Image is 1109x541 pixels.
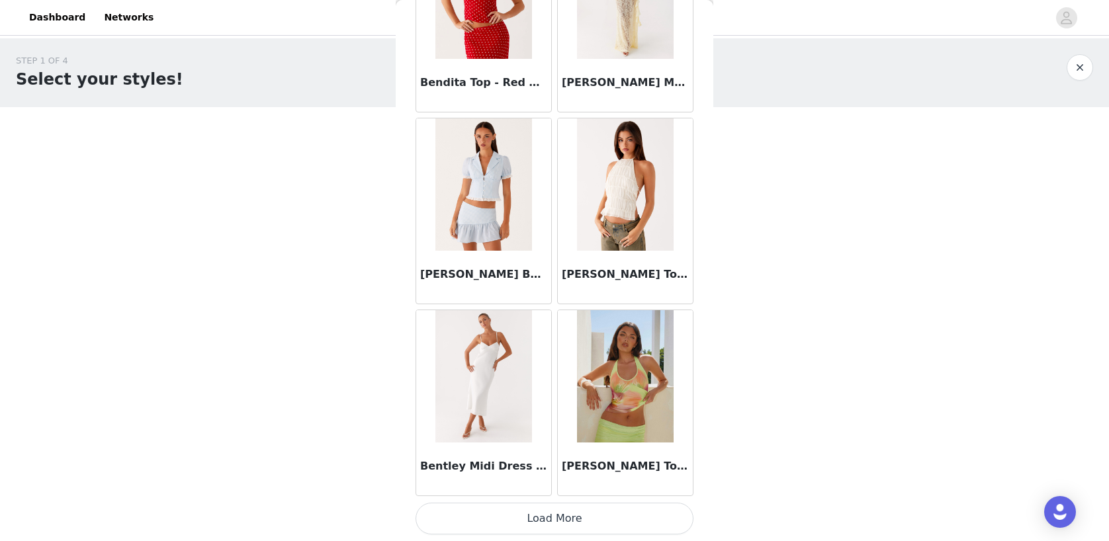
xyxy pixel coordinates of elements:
[420,75,547,91] h3: Bendita Top - Red Polka Dot
[435,310,531,442] img: Bentley Midi Dress - White
[577,118,673,251] img: Bennie Halter Top - Ivory
[1060,7,1073,28] div: avatar
[420,267,547,282] h3: [PERSON_NAME] Button Up Top - Blue White Stripe
[562,267,689,282] h3: [PERSON_NAME] Top - Ivory
[416,503,693,534] button: Load More
[562,75,689,91] h3: [PERSON_NAME] Maxi Dress - Yellow
[420,458,547,474] h3: Bentley Midi Dress - White
[435,118,531,251] img: Bennett Button Up Top - Blue White Stripe
[16,54,183,67] div: STEP 1 OF 4
[21,3,93,32] a: Dashboard
[577,310,673,442] img: Bernie Halter Top - Green Tropical
[1044,496,1076,528] div: Open Intercom Messenger
[96,3,161,32] a: Networks
[16,67,183,91] h1: Select your styles!
[562,458,689,474] h3: [PERSON_NAME] Top - Green Tropical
